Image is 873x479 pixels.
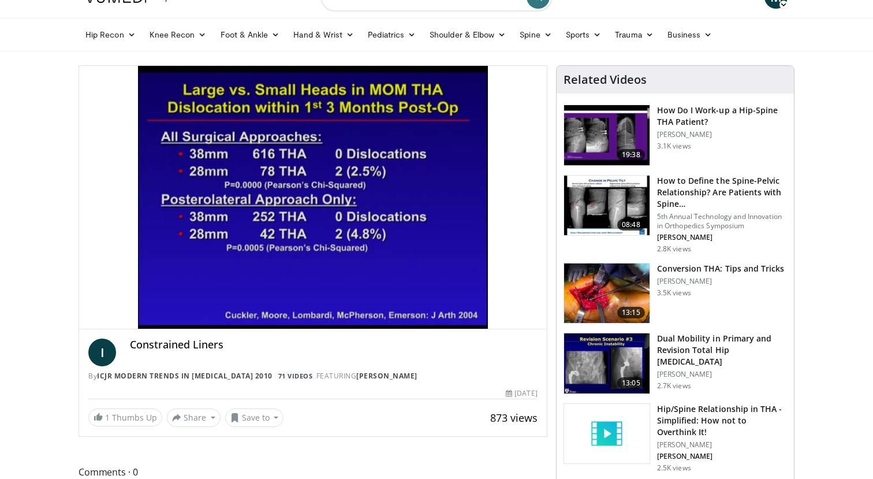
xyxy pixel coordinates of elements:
[617,377,645,389] span: 13:05
[657,263,785,274] h3: Conversion THA: Tips and Tricks
[657,403,787,438] h3: Hip/Spine Relationship in THA - Simplified: How not to Overthink It!
[286,23,361,46] a: Hand & Wrist
[559,23,609,46] a: Sports
[657,463,691,473] p: 2.5K views
[564,263,650,324] img: d6f7766b-0582-4666-9529-85d89f05ebbf.150x105_q85_crop-smart_upscale.jpg
[564,105,650,165] img: fe5203d4-f24f-4b42-b2eb-5eb693f21f98.150x105_q85_crop-smart_upscale.jpg
[657,333,787,367] h3: Dual Mobility in Primary and Revision Total Hip [MEDICAL_DATA]
[608,23,661,46] a: Trauma
[88,409,162,426] a: 1 Thumbs Up
[617,219,645,231] span: 08:48
[657,233,787,242] p: [PERSON_NAME]
[490,411,538,425] span: 873 views
[657,452,787,461] p: [PERSON_NAME]
[657,440,787,450] p: [PERSON_NAME]
[423,23,513,46] a: Shoulder & Elbow
[513,23,558,46] a: Spine
[361,23,423,46] a: Pediatrics
[657,244,691,254] p: 2.8K views
[657,142,691,151] p: 3.1K views
[564,333,787,394] a: 13:05 Dual Mobility in Primary and Revision Total Hip [MEDICAL_DATA] [PERSON_NAME] 2.7K views
[657,130,787,139] p: [PERSON_NAME]
[167,409,221,427] button: Share
[88,371,538,381] div: By FEATURING
[214,23,287,46] a: Foot & Ankle
[79,66,547,329] video-js: Video Player
[564,333,650,393] img: 6fecbb8a-7ce9-4af9-b7a7-ff2c90fa6be8.150x105_q85_crop-smart_upscale.jpg
[564,263,787,324] a: 13:15 Conversion THA: Tips and Tricks [PERSON_NAME] 3.5K views
[105,412,110,423] span: 1
[657,212,787,231] p: 5th Annual Technology and Innovation in Orthopedics Symposium
[88,339,116,366] a: I
[657,175,787,210] h3: How to Define the Spine-Pelvic Relationship? Are Patients with Spine…
[617,307,645,318] span: 13:15
[617,149,645,161] span: 19:38
[564,175,787,254] a: 08:48 How to Define the Spine-Pelvic Relationship? Are Patients with Spine… 5th Annual Technology...
[225,409,284,427] button: Save to
[97,371,273,381] a: ICJR Modern Trends in [MEDICAL_DATA] 2010
[564,176,650,236] img: d0d10261-656f-4f33-8477-8e26e62a6680.150x105_q85_crop-smart_upscale.jpg
[564,73,647,87] h4: Related Videos
[143,23,214,46] a: Knee Recon
[661,23,719,46] a: Business
[564,105,787,166] a: 19:38 How Do I Work-up a Hip-Spine THA Patient? [PERSON_NAME] 3.1K views
[657,381,691,391] p: 2.7K views
[657,288,691,298] p: 3.5K views
[356,371,417,381] a: [PERSON_NAME]
[506,388,537,399] div: [DATE]
[130,339,538,351] h4: Constrained Liners
[564,403,787,473] a: Hip/Spine Relationship in THA - Simplified: How not to Overthink It! [PERSON_NAME] [PERSON_NAME] ...
[657,105,787,128] h3: How Do I Work-up a Hip-Spine THA Patient?
[564,404,650,464] img: video_placeholder_short.svg
[79,23,143,46] a: Hip Recon
[274,371,316,381] a: 71 Videos
[657,277,785,286] p: [PERSON_NAME]
[657,370,787,379] p: [PERSON_NAME]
